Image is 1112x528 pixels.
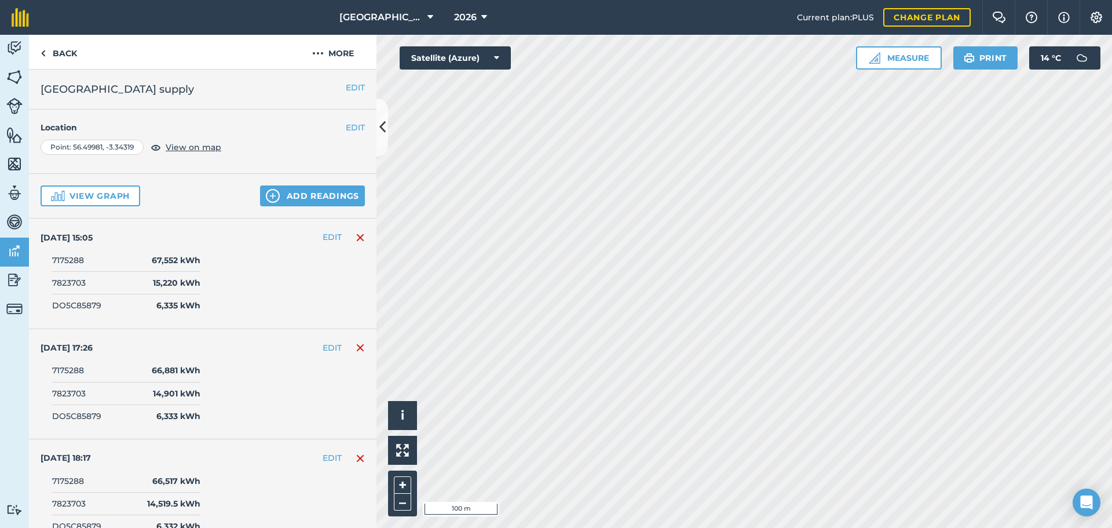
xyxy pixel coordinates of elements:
[52,410,101,423] span: DO5C85879
[6,504,23,515] img: svg+xml;base64,PD94bWwgdmVyc2lvbj0iMS4wIiBlbmNvZGluZz0idXRmLTgiPz4KPCEtLSBHZW5lcmF0b3I6IEFkb2JlIE...
[992,12,1006,23] img: Two speech bubbles overlapping with the left bubble in the forefront
[52,276,86,289] span: 7823703
[883,8,971,27] a: Change plan
[41,121,365,134] h4: Location
[41,232,93,243] h4: [DATE] 15:05
[52,299,101,312] span: DO5C85879
[152,364,200,377] strong: 66,881 kWh
[953,46,1018,70] button: Print
[12,8,29,27] img: fieldmargin Logo
[1073,489,1100,516] div: Open Intercom Messenger
[454,10,477,24] span: 2026
[151,140,161,154] img: svg+xml;base64,PHN2ZyB4bWxucz0iaHR0cDovL3d3dy53My5vcmcvMjAwMC9zdmciIHdpZHRoPSIxOCIgaGVpZ2h0PSIyNC...
[797,11,874,24] span: Current plan : PLUS
[266,189,280,203] img: svg+xml;base64,PHN2ZyB4bWxucz0iaHR0cDovL3d3dy53My5vcmcvMjAwMC9zdmciIHdpZHRoPSIxNCIgaGVpZ2h0PSIyNC...
[52,254,84,267] span: 7175288
[6,184,23,202] img: svg+xml;base64,PD94bWwgdmVyc2lvbj0iMS4wIiBlbmNvZGluZz0idXRmLTgiPz4KPCEtLSBHZW5lcmF0b3I6IEFkb2JlIE...
[152,254,200,267] strong: 67,552 kWh
[290,35,376,69] button: More
[6,155,23,173] img: svg+xml;base64,PHN2ZyB4bWxucz0iaHR0cDovL3d3dy53My5vcmcvMjAwMC9zdmciIHdpZHRoPSI1NiIgaGVpZ2h0PSI2MC...
[400,46,511,70] button: Satellite (Azure)
[356,231,365,245] img: svg+xml;base64,PHN2ZyB4bWxucz0iaHR0cDovL3d3dy53My5vcmcvMjAwMC9zdmciIHdpZHRoPSIxNiIgaGVpZ2h0PSIyNC...
[312,46,324,60] img: svg+xml;base64,PHN2ZyB4bWxucz0iaHR0cDovL3d3dy53My5vcmcvMjAwMC9zdmciIHdpZHRoPSIyMCIgaGVpZ2h0PSIyNC...
[346,121,365,134] button: EDIT
[260,185,365,206] button: Add readings
[41,140,144,155] div: Point : 56.49981 , -3.34319
[388,401,417,430] button: i
[52,387,86,400] span: 7823703
[856,46,942,70] button: Measure
[6,39,23,57] img: svg+xml;base64,PD94bWwgdmVyc2lvbj0iMS4wIiBlbmNvZGluZz0idXRmLTgiPz4KPCEtLSBHZW5lcmF0b3I6IEFkb2JlIE...
[323,451,342,464] button: EDIT
[964,51,975,65] img: svg+xml;base64,PHN2ZyB4bWxucz0iaHR0cDovL3d3dy53My5vcmcvMjAwMC9zdmciIHdpZHRoPSIxOSIgaGVpZ2h0PSIyNC...
[153,276,200,289] strong: 15,220 kWh
[52,475,84,487] span: 7175288
[41,452,91,464] h4: [DATE] 18:17
[151,140,221,154] button: View on map
[51,189,65,203] img: svg+xml;base64,PD94bWwgdmVyc2lvbj0iMS4wIiBlbmNvZGluZz0idXRmLTgiPz4KPCEtLSBHZW5lcmF0b3I6IEFkb2JlIE...
[1089,12,1103,23] img: A cog icon
[152,475,200,487] strong: 66,517 kWh
[6,98,23,114] img: svg+xml;base64,PD94bWwgdmVyc2lvbj0iMS4wIiBlbmNvZGluZz0idXRmLTgiPz4KPCEtLSBHZW5lcmF0b3I6IEFkb2JlIE...
[153,387,200,400] strong: 14,901 kWh
[6,213,23,231] img: svg+xml;base64,PD94bWwgdmVyc2lvbj0iMS4wIiBlbmNvZGluZz0idXRmLTgiPz4KPCEtLSBHZW5lcmF0b3I6IEFkb2JlIE...
[1058,10,1070,24] img: svg+xml;base64,PHN2ZyB4bWxucz0iaHR0cDovL3d3dy53My5vcmcvMjAwMC9zdmciIHdpZHRoPSIxNyIgaGVpZ2h0PSIxNy...
[346,81,365,94] button: EDIT
[323,231,342,243] button: EDIT
[156,299,200,312] strong: 6,335 kWh
[394,494,411,511] button: –
[41,185,140,206] button: View graph
[147,497,200,510] strong: 14,519.5 kWh
[339,10,423,24] span: [GEOGRAPHIC_DATA]
[1041,46,1061,70] span: 14 ° C
[6,271,23,289] img: svg+xml;base64,PD94bWwgdmVyc2lvbj0iMS4wIiBlbmNvZGluZz0idXRmLTgiPz4KPCEtLSBHZW5lcmF0b3I6IEFkb2JlIE...
[401,408,404,423] span: i
[6,126,23,144] img: svg+xml;base64,PHN2ZyB4bWxucz0iaHR0cDovL3d3dy53My5vcmcvMjAwMC9zdmciIHdpZHRoPSI1NiIgaGVpZ2h0PSI2MC...
[1070,46,1093,70] img: svg+xml;base64,PD94bWwgdmVyc2lvbj0iMS4wIiBlbmNvZGluZz0idXRmLTgiPz4KPCEtLSBHZW5lcmF0b3I6IEFkb2JlIE...
[323,341,342,354] button: EDIT
[41,46,46,60] img: svg+xml;base64,PHN2ZyB4bWxucz0iaHR0cDovL3d3dy53My5vcmcvMjAwMC9zdmciIHdpZHRoPSI5IiBoZWlnaHQ9IjI0Ii...
[52,497,86,510] span: 7823703
[6,242,23,260] img: svg+xml;base64,PD94bWwgdmVyc2lvbj0iMS4wIiBlbmNvZGluZz0idXRmLTgiPz4KPCEtLSBHZW5lcmF0b3I6IEFkb2JlIE...
[356,451,365,465] img: svg+xml;base64,PHN2ZyB4bWxucz0iaHR0cDovL3d3dy53My5vcmcvMjAwMC9zdmciIHdpZHRoPSIxNiIgaGVpZ2h0PSIyNC...
[6,68,23,86] img: svg+xml;base64,PHN2ZyB4bWxucz0iaHR0cDovL3d3dy53My5vcmcvMjAwMC9zdmciIHdpZHRoPSI1NiIgaGVpZ2h0PSI2MC...
[869,52,880,64] img: Ruler icon
[394,476,411,494] button: +
[1025,12,1038,23] img: A question mark icon
[29,35,89,69] a: Back
[396,444,409,457] img: Four arrows, one pointing top left, one top right, one bottom right and the last bottom left
[1029,46,1100,70] button: 14 °C
[6,301,23,317] img: svg+xml;base64,PD94bWwgdmVyc2lvbj0iMS4wIiBlbmNvZGluZz0idXRmLTgiPz4KPCEtLSBHZW5lcmF0b3I6IEFkb2JlIE...
[166,141,221,154] span: View on map
[52,364,84,377] span: 7175288
[356,341,365,355] img: svg+xml;base64,PHN2ZyB4bWxucz0iaHR0cDovL3d3dy53My5vcmcvMjAwMC9zdmciIHdpZHRoPSIxNiIgaGVpZ2h0PSIyNC...
[41,81,365,97] h2: [GEOGRAPHIC_DATA] supply
[156,410,200,423] strong: 6,333 kWh
[41,342,93,354] h4: [DATE] 17:26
